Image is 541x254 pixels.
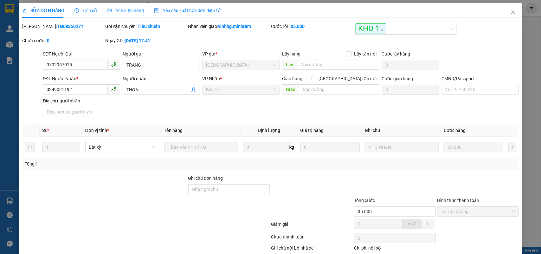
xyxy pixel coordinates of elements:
[89,142,155,152] span: Bất kỳ
[42,128,47,133] span: SL
[111,62,116,67] span: phone
[381,28,384,31] span: close
[22,14,73,21] strong: MĐH:
[188,184,270,194] input: Ghi chú đơn hàng
[16,40,39,44] span: ANH DANH-
[22,37,104,44] div: Chưa cước :
[31,9,64,13] strong: PHIẾU TRẢ HÀNG
[25,142,35,152] button: delete
[271,244,353,254] div: Ghi chú nội bộ nhà xe
[316,75,379,82] span: [GEOGRAPHIC_DATA] tận nơi
[43,107,120,117] input: Địa chỉ của người nhận
[27,3,53,8] span: [PERSON_NAME]
[444,142,503,152] input: 0
[271,233,354,244] div: Chưa thanh toán
[164,128,183,133] span: Tên hàng
[28,28,54,33] span: 0979963659
[291,24,305,29] b: 35.000
[25,160,209,167] div: Tổng: 1
[282,51,300,56] span: Lấy hàng
[111,87,116,92] span: phone
[105,37,187,44] div: Ngày GD:
[354,198,375,203] span: Tổng cước
[504,3,522,21] button: Close
[22,8,27,13] span: edit
[282,84,299,94] span: Giao
[282,60,297,70] span: Lấy
[362,124,441,137] th: Ghi chú
[43,97,120,104] div: Địa chỉ người nhận
[218,24,251,29] b: vinhhg.minhtam
[511,9,516,14] span: close
[19,44,80,51] span: 1 T MUST NP 27KG ĐL
[43,75,120,82] div: SĐT Người Nhận
[74,8,97,13] span: Lịch sử
[203,50,280,57] div: VP gửi
[57,24,83,29] b: TG08250271
[206,60,276,70] span: Tiền Giang
[382,51,410,56] label: Cước lấy hàng
[297,60,379,70] input: Dọc đường
[441,207,515,216] span: Tại văn phòng
[125,38,150,43] b: [DATE] 17:41
[356,23,386,34] span: KHO 1
[426,221,429,226] span: %
[271,23,353,30] div: Cước rồi :
[22,8,64,13] span: SỬA ĐƠN HÀNG
[107,8,144,13] span: Ảnh kiện hàng
[13,3,53,8] span: [DATE]-
[123,75,200,82] div: Người nhận
[258,128,280,133] span: Định lượng
[365,142,439,152] input: Ghi Chú
[188,23,270,30] div: Nhân viên giao:
[154,8,159,13] img: icon
[2,3,53,8] span: 14:24-
[85,128,109,133] span: Đơn vị tính
[2,34,28,39] span: Ngày/ giờ gửi:
[39,40,64,44] span: 0939256180
[123,50,200,57] div: Người gửi
[47,38,49,43] b: 0
[271,221,354,232] div: Giảm giá
[382,60,439,70] input: Cước lấy hàng
[138,24,160,29] b: Tiêu chuẩn
[164,142,238,152] input: VD: Bàn, Ghế
[74,8,79,13] span: clock-circle
[43,50,120,57] div: SĐT Người Gửi
[300,142,360,152] input: 0
[154,8,221,13] span: Yêu cầu xuất hóa đơn điện tử
[354,244,436,254] div: Chi phí nội bộ
[203,76,220,81] span: VP Nhận
[107,8,112,13] span: picture
[508,142,516,152] button: plus
[444,128,466,133] span: Cước hàng
[188,176,223,181] label: Ghi chú đơn hàng
[300,128,324,133] span: Giá trị hàng
[408,221,416,226] span: VND
[289,142,295,152] span: kg
[437,198,479,203] label: Hình thức thanh toán
[29,34,60,39] span: 10:34:14 [DATE]
[382,76,413,81] label: Cước giao hàng
[22,23,104,30] div: [PERSON_NAME]:
[2,28,54,33] span: N.gửi:
[13,28,54,33] span: TRANG-
[282,76,302,81] span: Giao hàng
[382,85,439,95] input: Cước giao hàng
[442,75,519,82] div: CMND/Passport
[37,14,73,21] span: SG08252848
[299,84,379,94] input: Dọc đường
[352,50,379,57] span: Lấy tận nơi
[2,46,80,51] span: Tên hàng:
[2,40,64,44] span: N.nhận:
[191,87,196,92] span: user-add
[105,23,187,30] div: Gói vận chuyển:
[206,85,276,94] span: Bến Tre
